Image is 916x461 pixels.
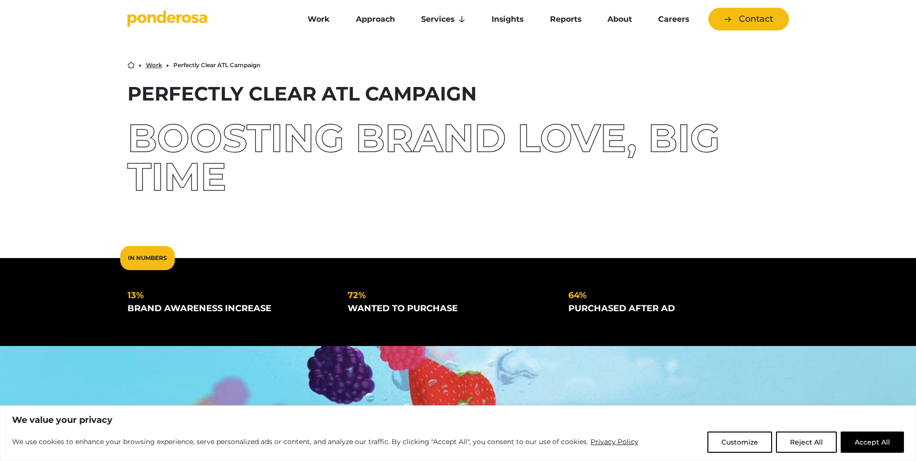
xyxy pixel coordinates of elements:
a: Careers [647,9,700,29]
div: purchased after ad [568,302,774,315]
p: We use cookies to enhance your browsing experience, serve personalized ads or content, and analyz... [12,436,639,447]
div: In Numbers [120,246,175,270]
a: About [596,9,643,29]
div: Boosting brand love, big time [127,119,789,196]
a: Work [296,9,341,29]
a: Go to homepage [127,10,282,29]
button: Accept All [841,432,904,453]
button: Reject All [776,432,837,453]
li: Perfectly Clear ATL Campaign [173,62,260,68]
a: Work [146,62,162,68]
a: Insights [480,9,535,29]
div: wanted to purchase [348,302,553,315]
a: Approach [345,9,406,29]
div: 13% [127,289,333,302]
a: Contact [708,8,789,30]
li: ▶︎ [139,62,142,68]
a: Services [410,9,477,29]
a: Home [127,61,135,69]
a: Reports [539,9,592,29]
button: Customize [707,432,772,453]
li: ▶︎ [166,62,169,68]
div: brand awareness increase [127,302,333,315]
div: 64% [568,289,774,302]
div: 72% [348,289,553,302]
p: We value your privacy [12,414,904,426]
h1: Perfectly Clear ATL Campaign [127,84,789,103]
a: Privacy Policy [590,436,639,447]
